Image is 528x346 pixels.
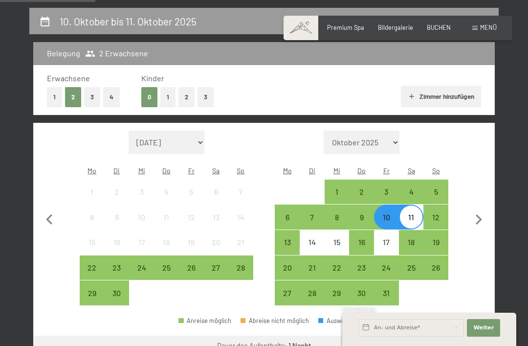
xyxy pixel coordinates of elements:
[325,205,350,230] div: Anreise möglich
[275,205,300,230] div: Anreise möglich
[180,238,203,261] div: 19
[204,188,227,211] div: 6
[241,318,309,324] div: Abreise nicht möglich
[85,48,148,59] span: 2 Erwachsene
[301,289,324,312] div: 28
[275,280,300,305] div: Mon Oct 27 2025
[326,238,349,261] div: 15
[325,255,350,280] div: Anreise möglich
[130,188,153,211] div: 3
[300,255,325,280] div: Anreise möglich
[106,213,129,236] div: 9
[325,280,350,305] div: Wed Oct 29 2025
[179,180,204,205] div: Anreise nicht möglich
[349,255,374,280] div: Thu Oct 23 2025
[374,280,399,305] div: Anreise möglich
[229,238,252,261] div: 21
[141,87,157,107] button: 0
[326,289,349,312] div: 29
[155,188,178,211] div: 4
[342,307,376,313] span: Schnellanfrage
[80,255,105,280] div: Anreise möglich
[154,205,179,230] div: Thu Sep 11 2025
[160,87,176,107] button: 1
[228,205,253,230] div: Sun Sep 14 2025
[203,180,228,205] div: Sat Sep 06 2025
[378,23,413,31] a: Bildergalerie
[179,180,204,205] div: Fri Sep 05 2025
[228,230,253,255] div: Sun Sep 21 2025
[60,15,197,27] h2: 10. Oktober bis 11. Oktober 2025
[105,205,130,230] div: Anreise nicht möglich
[325,180,350,205] div: Wed Oct 01 2025
[80,205,105,230] div: Anreise nicht möglich
[203,180,228,205] div: Anreise nicht möglich
[105,230,130,255] div: Anreise nicht möglich
[229,188,252,211] div: 7
[228,230,253,255] div: Anreise nicht möglich
[349,255,374,280] div: Anreise möglich
[130,213,153,236] div: 10
[375,188,398,211] div: 3
[424,213,447,236] div: 12
[81,289,104,312] div: 29
[400,188,423,211] div: 4
[129,205,154,230] div: Wed Sep 10 2025
[155,213,178,236] div: 11
[375,238,398,261] div: 17
[179,205,204,230] div: Anreise nicht möglich
[374,255,399,280] div: Anreise möglich
[326,213,349,236] div: 8
[374,205,399,230] div: Anreise möglich
[300,255,325,280] div: Tue Oct 21 2025
[47,87,62,107] button: 1
[113,166,120,175] abbr: Dienstag
[399,230,424,255] div: Anreise möglich
[179,255,204,280] div: Anreise möglich
[204,264,227,287] div: 27
[375,264,398,287] div: 24
[81,213,104,236] div: 8
[129,230,154,255] div: Anreise nicht möglich
[180,213,203,236] div: 12
[423,180,448,205] div: Anreise möglich
[141,73,164,83] span: Kinder
[81,188,104,211] div: 1
[162,166,171,175] abbr: Donnerstag
[80,180,105,205] div: Anreise nicht möglich
[228,180,253,205] div: Anreise nicht möglich
[229,264,252,287] div: 28
[212,166,220,175] abbr: Samstag
[374,230,399,255] div: Anreise nicht möglich
[327,23,364,31] a: Premium Spa
[138,166,145,175] abbr: Mittwoch
[424,238,447,261] div: 19
[105,180,130,205] div: Tue Sep 02 2025
[203,230,228,255] div: Sat Sep 20 2025
[423,255,448,280] div: Anreise möglich
[228,180,253,205] div: Sun Sep 07 2025
[300,230,325,255] div: Anreise nicht möglich
[188,166,195,175] abbr: Freitag
[357,166,366,175] abbr: Donnerstag
[325,230,350,255] div: Wed Oct 15 2025
[80,205,105,230] div: Mon Sep 08 2025
[81,238,104,261] div: 15
[204,213,227,236] div: 13
[130,238,153,261] div: 17
[301,264,324,287] div: 21
[129,180,154,205] div: Wed Sep 03 2025
[300,230,325,255] div: Tue Oct 14 2025
[375,213,398,236] div: 10
[374,205,399,230] div: Fri Oct 10 2025
[39,131,60,306] button: Vorheriger Monat
[275,230,300,255] div: Mon Oct 13 2025
[349,280,374,305] div: Anreise möglich
[423,230,448,255] div: Sun Oct 19 2025
[198,87,214,107] button: 3
[155,264,178,287] div: 25
[84,87,100,107] button: 3
[325,205,350,230] div: Wed Oct 08 2025
[275,255,300,280] div: Mon Oct 20 2025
